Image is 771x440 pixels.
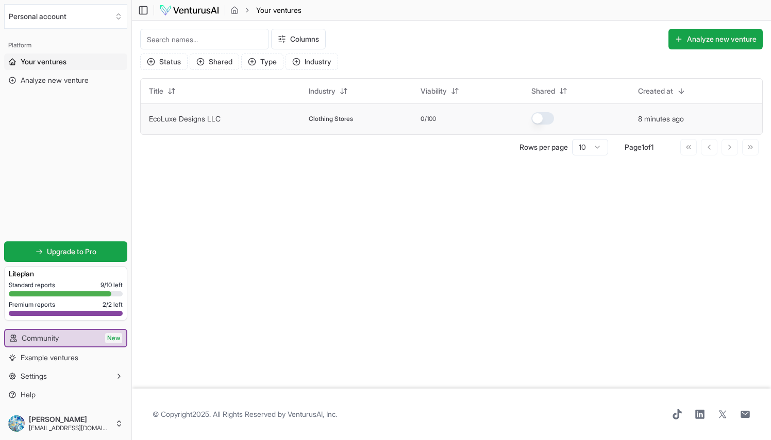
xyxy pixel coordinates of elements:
span: Analyze new venture [21,75,89,85]
span: /100 [425,115,436,123]
span: New [105,333,122,343]
span: Your ventures [256,5,301,15]
span: 2 / 2 left [103,301,123,309]
span: Industry [309,86,336,96]
button: Industry [286,54,338,70]
button: Created at [632,83,692,99]
a: CommunityNew [5,330,126,346]
span: [PERSON_NAME] [29,415,111,424]
button: Type [241,54,283,70]
button: Analyze new venture [668,29,763,49]
a: Example ventures [4,349,127,366]
span: Page [625,143,642,151]
span: Clothing Stores [309,115,353,123]
a: VenturusAI, Inc [288,410,336,418]
span: Standard reports [9,281,55,289]
span: Your ventures [21,57,66,67]
a: Analyze new venture [4,72,127,89]
h3: Lite plan [9,269,123,279]
button: Select an organization [4,4,127,29]
img: logo [159,4,220,16]
span: Example ventures [21,353,78,363]
span: Upgrade to Pro [47,247,96,257]
input: Search names... [140,29,269,49]
a: Upgrade to Pro [4,241,127,262]
span: Help [21,390,36,400]
span: Viability [421,86,447,96]
a: Your ventures [4,54,127,70]
span: 1 [642,143,644,151]
button: Status [140,54,188,70]
a: EcoLuxe Designs LLC [149,114,221,123]
img: ACg8ocIFlJ5GJfpHl1dcS8QVh3yz9SSKEzN-qJ2JRDiR8q5QDc8hz1A=s96-c [8,415,25,432]
span: of [644,143,651,151]
span: [EMAIL_ADDRESS][DOMAIN_NAME] [29,424,111,432]
button: Shared [190,54,239,70]
button: 8 minutes ago [638,114,684,124]
div: Platform [4,37,127,54]
button: Title [143,83,182,99]
span: Title [149,86,163,96]
span: Created at [638,86,673,96]
button: Columns [271,29,326,49]
span: Community [22,333,59,343]
button: Viability [414,83,465,99]
span: © Copyright 2025 . All Rights Reserved by . [153,409,337,419]
span: 0 [421,115,425,123]
button: Industry [303,83,354,99]
p: Rows per page [519,142,568,152]
button: EcoLuxe Designs LLC [149,114,221,124]
span: Settings [21,371,47,381]
span: 9 / 10 left [100,281,123,289]
a: Help [4,386,127,403]
button: Settings [4,368,127,384]
button: Shared [525,83,574,99]
nav: breadcrumb [230,5,301,15]
span: Premium reports [9,301,55,309]
span: Shared [531,86,555,96]
button: [PERSON_NAME][EMAIL_ADDRESS][DOMAIN_NAME] [4,411,127,436]
span: 1 [651,143,653,151]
